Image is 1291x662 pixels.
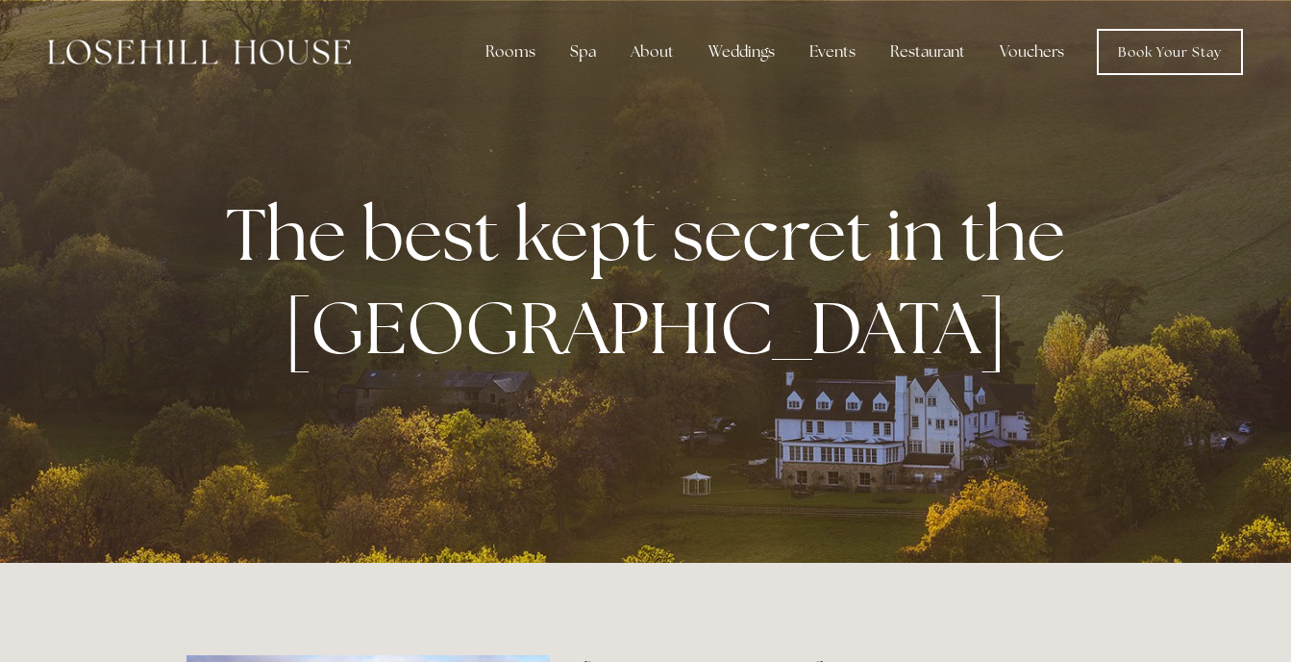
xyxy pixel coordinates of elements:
[555,33,611,71] div: Spa
[1097,29,1243,75] a: Book Your Stay
[875,33,981,71] div: Restaurant
[794,33,871,71] div: Events
[693,33,790,71] div: Weddings
[470,33,551,71] div: Rooms
[984,33,1080,71] a: Vouchers
[48,39,351,64] img: Losehill House
[226,187,1080,375] strong: The best kept secret in the [GEOGRAPHIC_DATA]
[615,33,689,71] div: About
